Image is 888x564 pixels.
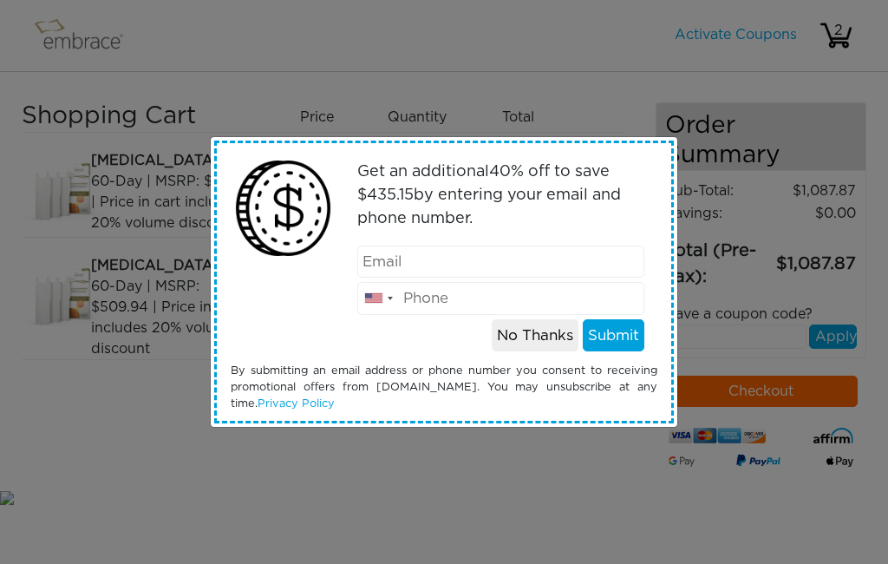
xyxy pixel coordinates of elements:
[367,187,414,203] span: 435.15
[258,398,335,410] a: Privacy Policy
[358,283,398,314] div: United States: +1
[583,319,644,352] button: Submit
[357,246,645,279] input: Email
[226,152,340,266] img: money2.png
[489,164,511,180] span: 40
[357,161,645,231] p: Get an additional % off to save $ by entering your email and phone number.
[357,282,645,315] input: Phone
[218,363,670,413] div: By submitting an email address or phone number you consent to receiving promotional offers from [...
[492,319,578,352] button: No Thanks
